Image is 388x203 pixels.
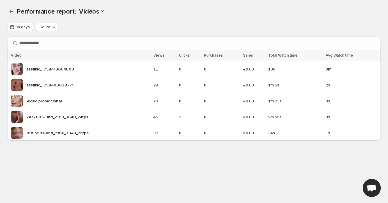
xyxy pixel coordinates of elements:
[243,66,264,72] span: €0.00
[204,130,239,136] span: 0
[153,130,175,136] span: 32
[326,66,377,72] span: 0m
[326,114,377,120] span: 3s
[179,98,200,104] span: 0
[11,127,23,139] img: 8995581-uhd_2160_3840_25fps
[16,25,30,30] span: 30 days
[11,53,22,58] span: Video
[153,66,175,72] span: 11
[243,98,264,104] span: €0.00
[39,25,50,30] span: Count
[204,53,223,58] span: Purchases
[153,114,175,120] span: 45
[268,130,322,136] span: 34s
[27,98,62,104] span: Video promocional
[7,7,16,16] button: Performance report
[268,82,322,88] span: 1m 6s
[243,82,264,88] span: €0.00
[268,98,322,104] span: 1m 23s
[27,130,89,136] span: 8995581-uhd_2160_3840_25fps
[17,8,77,15] span: Performance report:
[11,111,23,123] img: 7477895-uhd_2160_3840_24fps
[153,53,164,58] span: Views
[27,66,74,72] span: ssstikio_1758413664000
[179,66,200,72] span: 0
[326,82,377,88] span: 2s
[268,66,322,72] span: 10s
[268,114,322,120] span: 2m 55s
[11,63,23,75] img: ssstikio_1758413664000
[326,53,353,58] span: Avg Watch time
[179,53,190,58] span: Clicks
[27,82,74,88] span: ssstikio_1758409838775
[7,23,33,31] button: 30 days
[179,114,200,120] span: 2
[326,130,377,136] span: 1s
[243,130,264,136] span: €0.00
[204,98,239,104] span: 0
[204,82,239,88] span: 0
[153,98,175,104] span: 23
[204,114,239,120] span: 0
[11,79,23,91] img: ssstikio_1758409838775
[326,98,377,104] span: 3s
[363,179,381,197] div: Open chat
[36,23,58,31] button: Count
[243,114,264,120] span: €0.00
[27,114,88,120] span: 7477895-uhd_2160_3840_24fps
[268,53,298,58] span: Total Watch time
[204,66,239,72] span: 0
[153,82,175,88] span: 28
[243,53,253,58] span: Sales
[11,95,23,107] img: Video promocional
[179,82,200,88] span: 0
[179,130,200,136] span: 0
[79,8,99,15] h3: Videos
